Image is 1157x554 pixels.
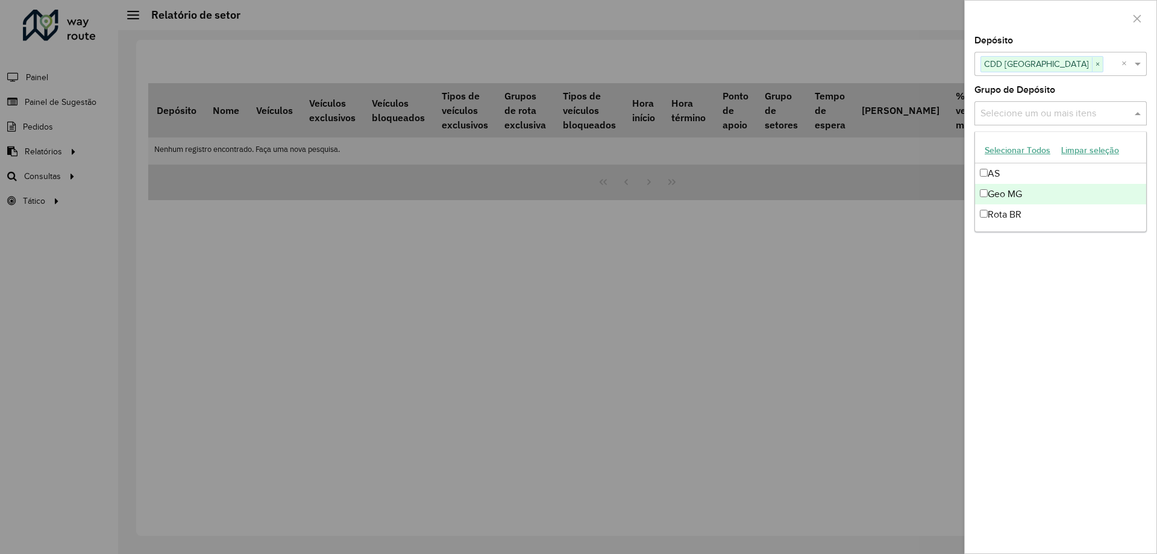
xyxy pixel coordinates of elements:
span: CDD [GEOGRAPHIC_DATA] [981,57,1092,71]
button: Limpar seleção [1056,141,1124,160]
div: AS [975,163,1146,184]
span: × [1092,57,1103,72]
label: Grupo de Depósito [974,83,1055,97]
span: Clear all [1121,57,1132,71]
button: Selecionar Todos [979,141,1056,160]
ng-dropdown-panel: Options list [974,131,1147,232]
div: Rota BR [975,204,1146,225]
label: Depósito [974,33,1013,48]
div: Geo MG [975,184,1146,204]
